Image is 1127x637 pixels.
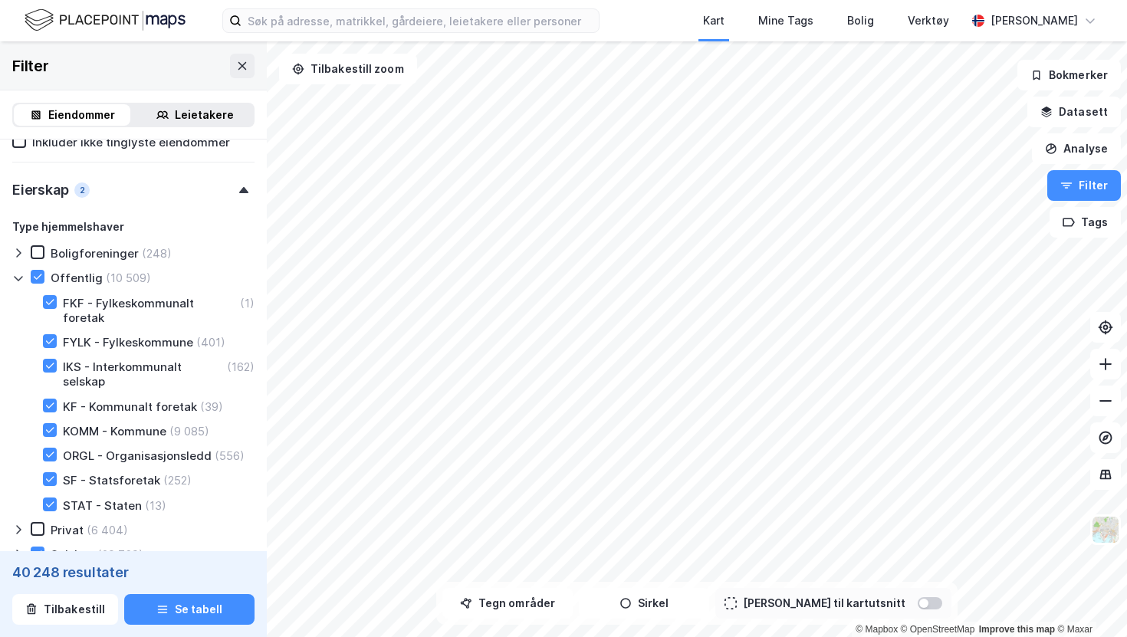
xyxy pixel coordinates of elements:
[87,523,128,537] div: (6 404)
[1050,563,1127,637] iframe: Chat Widget
[63,424,166,438] div: KOMM - Kommune
[579,588,709,619] button: Sirkel
[856,624,898,635] a: Mapbox
[1032,133,1121,164] button: Analyse
[32,135,230,149] div: Inkluder ikke tinglyste eiendommer
[63,360,224,389] div: IKS - Interkommunalt selskap
[124,594,255,625] button: Se tabell
[169,424,209,438] div: (9 085)
[901,624,975,635] a: OpenStreetMap
[442,588,573,619] button: Tegn områder
[97,547,143,562] div: (29 739)
[279,54,417,84] button: Tilbakestill zoom
[908,11,949,30] div: Verktøy
[215,448,245,463] div: (556)
[1027,97,1121,127] button: Datasett
[1050,207,1121,238] button: Tags
[63,335,193,350] div: FYLK - Fylkeskommune
[703,11,724,30] div: Kart
[240,296,255,310] div: (1)
[227,360,255,374] div: (162)
[196,335,225,350] div: (401)
[991,11,1078,30] div: [PERSON_NAME]
[12,181,68,199] div: Eierskap
[51,523,84,537] div: Privat
[48,106,115,124] div: Eiendommer
[63,296,237,325] div: FKF - Fylkeskommunalt foretak
[51,246,139,261] div: Boligforeninger
[25,7,186,34] img: logo.f888ab2527a4732fd821a326f86c7f29.svg
[12,54,49,78] div: Filter
[1017,60,1121,90] button: Bokmerker
[12,563,255,582] div: 40 248 resultater
[51,271,103,285] div: Offentlig
[12,594,118,625] button: Tilbakestill
[1047,170,1121,201] button: Filter
[200,399,223,414] div: (39)
[74,182,90,198] div: 2
[847,11,874,30] div: Bolig
[145,498,166,513] div: (13)
[743,594,905,612] div: [PERSON_NAME] til kartutsnitt
[63,448,212,463] div: ORGL - Organisasjonsledd
[175,106,234,124] div: Leietakere
[106,271,151,285] div: (10 509)
[979,624,1055,635] a: Improve this map
[63,473,160,488] div: SF - Statsforetak
[1091,515,1120,544] img: Z
[51,547,94,562] div: Selskap
[163,473,192,488] div: (252)
[63,498,142,513] div: STAT - Staten
[142,246,172,261] div: (248)
[63,399,197,414] div: KF - Kommunalt foretak
[758,11,813,30] div: Mine Tags
[242,9,599,32] input: Søk på adresse, matrikkel, gårdeiere, leietakere eller personer
[12,218,124,236] div: Type hjemmelshaver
